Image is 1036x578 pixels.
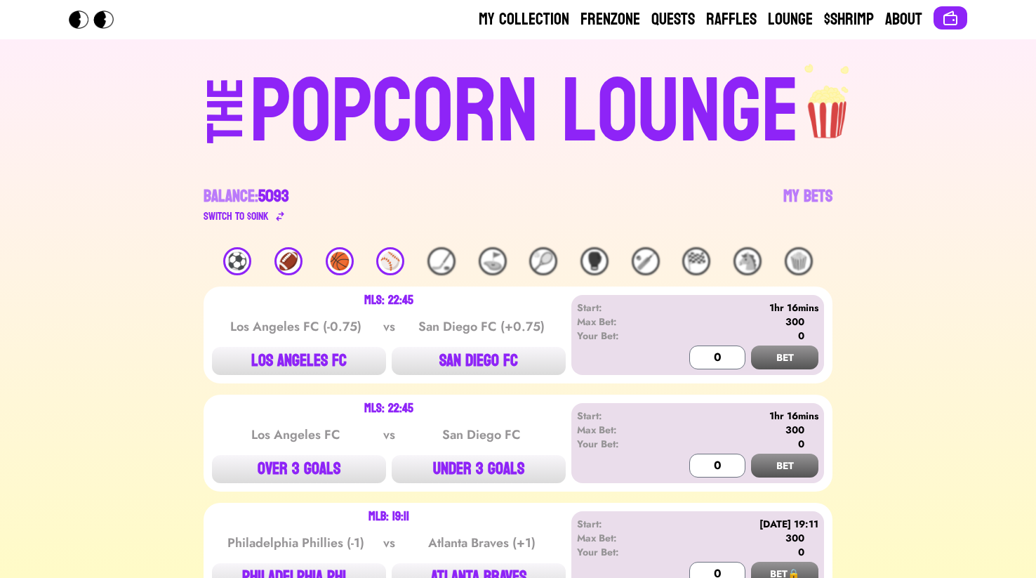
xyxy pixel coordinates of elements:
a: My Bets [783,185,832,225]
div: Los Angeles FC [225,425,367,445]
div: San Diego FC (+0.75) [411,317,552,336]
button: BET [751,454,818,478]
div: THE [201,78,251,171]
div: San Diego FC [411,425,552,445]
div: Philadelphia Phillies (-1) [225,533,367,553]
div: ⛳️ [479,247,507,275]
div: Los Angeles FC (-0.75) [225,317,367,336]
img: 🍤 [807,532,818,544]
img: 🍤 [807,424,818,435]
div: 0 [798,329,804,343]
div: Balance: [204,185,289,208]
a: $Shrimp [824,8,874,31]
div: 🎾 [529,247,557,275]
div: 🏀 [326,247,354,275]
div: 🥊 [580,247,609,275]
div: Max Bet: [577,315,658,329]
img: popcorn [799,62,857,140]
div: 300 [785,315,804,329]
a: About [885,8,922,31]
div: MLS: 22:45 [364,403,413,414]
img: Popcorn [69,11,125,29]
img: 🍤 [807,330,818,341]
div: 🏁 [682,247,710,275]
a: Raffles [706,8,757,31]
div: 🍿 [785,247,813,275]
div: Your Bet: [577,545,658,559]
button: SAN DIEGO FC [392,347,566,375]
div: MLS: 22:45 [364,295,413,306]
div: Start: [577,409,658,423]
div: vs [380,317,398,336]
button: LOS ANGELES FC [212,347,386,375]
div: Switch to $ OINK [204,208,269,225]
img: 🍤 [807,438,818,449]
div: 🐴 [733,247,762,275]
div: Start: [577,517,658,531]
div: 🏈 [274,247,303,275]
div: Max Bet: [577,531,658,545]
div: 300 [785,423,804,437]
div: vs [380,425,398,445]
button: OVER 3 GOALS [212,455,386,483]
div: ⚽️ [223,247,251,275]
button: BET [751,346,818,369]
div: 🏒 [427,247,456,275]
div: ⚾️ [376,247,404,275]
div: Your Bet: [577,437,658,451]
a: Frenzone [580,8,640,31]
div: Max Bet: [577,423,658,437]
img: 🍤 [807,316,818,327]
div: POPCORN LOUNGE [250,67,799,157]
div: 🏏 [632,247,660,275]
div: Atlanta Braves (+1) [411,533,552,553]
button: UNDER 3 GOALS [392,455,566,483]
div: Start: [577,301,658,315]
div: MLB: 19:11 [368,511,409,523]
div: vs [380,533,398,553]
a: Quests [651,8,695,31]
div: 1hr 16mins [658,409,818,423]
img: 🍤 [807,546,818,558]
a: My Collection [479,8,569,31]
div: 1hr 16mins [658,301,818,315]
div: [DATE] 19:11 [658,517,818,531]
a: Lounge [768,8,813,31]
div: 300 [785,531,804,545]
img: 🍤 [295,188,312,205]
img: Connect wallet [942,10,959,27]
a: THEPOPCORN LOUNGEpopcorn [86,62,950,157]
span: 5093 [258,181,289,211]
div: 0 [798,437,804,451]
div: Your Bet: [577,329,658,343]
div: 0 [798,545,804,559]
